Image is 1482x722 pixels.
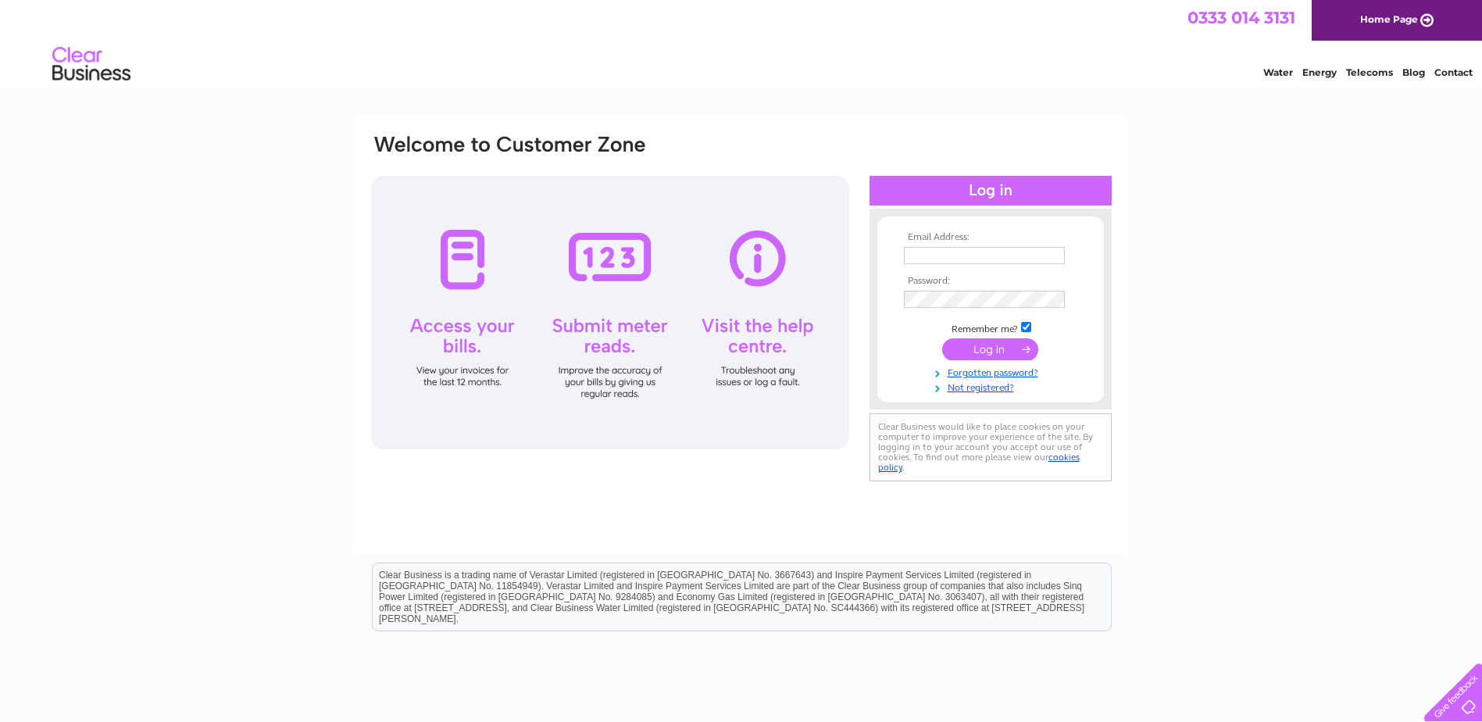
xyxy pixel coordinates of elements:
img: logo.png [52,41,131,88]
th: Password: [900,276,1081,287]
a: Contact [1434,66,1473,78]
input: Submit [942,338,1038,360]
div: Clear Business would like to place cookies on your computer to improve your experience of the sit... [870,413,1112,481]
a: Forgotten password? [904,364,1081,379]
a: Energy [1302,66,1337,78]
a: Blog [1402,66,1425,78]
a: Telecoms [1346,66,1393,78]
a: cookies policy [878,452,1080,473]
div: Clear Business is a trading name of Verastar Limited (registered in [GEOGRAPHIC_DATA] No. 3667643... [373,9,1111,76]
a: Not registered? [904,379,1081,394]
a: 0333 014 3131 [1187,8,1295,27]
th: Email Address: [900,232,1081,243]
td: Remember me? [900,320,1081,335]
a: Water [1263,66,1293,78]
